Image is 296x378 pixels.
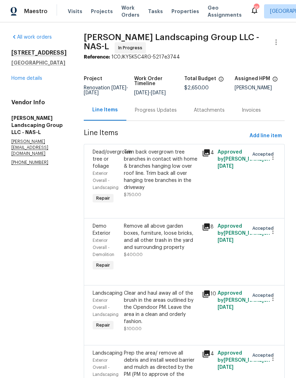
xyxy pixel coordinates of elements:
h5: Total Budget [184,76,216,81]
span: [DATE] [151,90,166,95]
span: Approved by [PERSON_NAME] on [218,291,270,310]
b: Reference: [84,55,110,60]
span: Approved by [PERSON_NAME] on [218,150,270,169]
span: [DATE] [218,238,234,243]
span: $400.00 [124,252,143,257]
span: Line Items [84,129,247,143]
div: Attachments [194,107,225,114]
div: 16 [254,4,259,11]
span: Repair [93,322,113,329]
span: Accepted [252,352,276,359]
span: [DATE] [134,90,149,95]
div: Invoices [242,107,261,114]
div: 1C0JKY5K5C4RG-5217e3744 [84,54,285,61]
div: Clear and haul away all of the brush in the areas outlined by the Opendoor PM. Leave the area in ... [124,290,198,325]
span: $2,650.00 [184,85,209,90]
span: Tasks [148,9,163,14]
div: Remove all above garden boxes, furniture, loose bricks, and all other trash in the yard and surro... [124,223,198,251]
span: Accepted [252,292,276,299]
span: The total cost of line items that have been proposed by Opendoor. This sum includes line items th... [218,76,224,85]
span: Exterior Overall - Landscaping [93,171,119,190]
div: Trim back overgrown tree branches in contact with home & branches hanging low over roof line. Tri... [124,149,198,191]
span: In Progress [118,44,145,51]
span: Exterior Overall - Demolition [93,238,114,257]
span: Maestro [24,8,48,15]
span: Landscaping [93,291,122,296]
div: 4 [202,350,213,358]
a: Home details [11,76,42,81]
div: 4 [202,149,213,157]
button: Add line item [247,129,285,143]
span: Visits [68,8,82,15]
span: The hpm assigned to this work order. [272,76,278,85]
span: - [134,90,166,95]
div: Line Items [92,106,118,113]
span: $100.00 [124,327,142,331]
div: 8 [202,223,213,231]
span: Accepted [252,225,276,232]
span: Approved by [PERSON_NAME] on [218,224,270,243]
span: Projects [91,8,113,15]
span: [DATE] [218,164,234,169]
span: Landscaping [93,351,122,356]
a: All work orders [11,35,52,40]
span: Renovation [84,85,128,95]
span: [DATE] [111,85,126,90]
span: Work Orders [121,4,139,18]
span: [PERSON_NAME] Landscaping Group LLC - NAS-L [84,33,259,51]
h5: Project [84,76,102,81]
div: [PERSON_NAME] [235,85,285,90]
span: Dead/overgrown tree or foliage [93,150,132,169]
span: - [84,85,128,95]
span: Geo Assignments [208,4,242,18]
span: Repair [93,262,113,269]
span: Exterior Overall - Landscaping [93,298,119,317]
span: [DATE] [84,90,99,95]
span: Add line item [250,132,282,140]
h4: Vendor Info [11,99,67,106]
h5: Assigned HPM [235,76,270,81]
span: Demo Exterior [93,224,110,236]
div: 10 [202,290,213,298]
span: Repair [93,195,113,202]
span: $750.00 [124,193,141,197]
span: [DATE] [218,305,234,310]
span: [DATE] [218,365,234,370]
span: Exterior Overall - Landscaping [93,358,119,377]
div: Progress Updates [135,107,177,114]
h5: [PERSON_NAME] Landscaping Group LLC - NAS-L [11,115,67,136]
span: Approved by [PERSON_NAME] on [218,351,270,370]
span: Properties [171,8,199,15]
h5: Work Order Timeline [134,76,185,86]
span: Accepted [252,151,276,158]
